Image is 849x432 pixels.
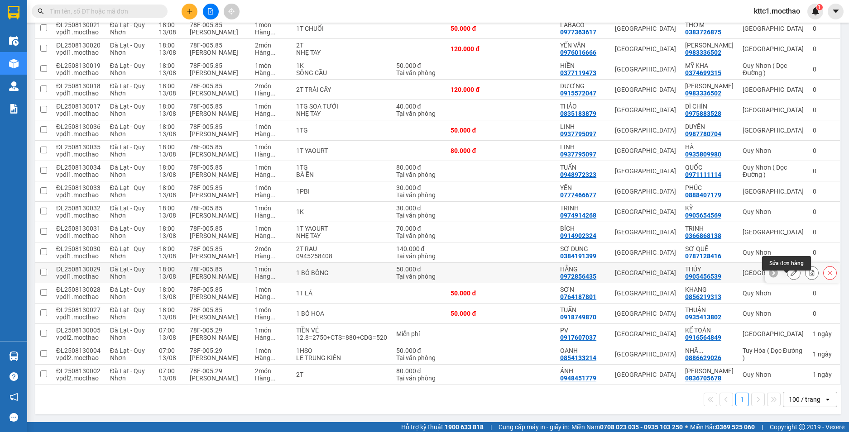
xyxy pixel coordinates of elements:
[270,171,276,178] span: ...
[203,4,219,19] button: file-add
[255,293,287,300] div: Hàng thông thường
[38,8,44,14] span: search
[813,249,835,256] div: 0
[451,86,500,93] div: 120.000 đ
[813,106,835,114] div: 0
[296,49,387,56] div: NHẸ TAY
[270,151,276,158] span: ...
[159,21,181,28] div: 18:00
[270,252,276,260] span: ...
[685,212,721,219] div: 0905654569
[685,266,734,273] div: THÚY
[396,204,442,212] div: 30.000 đ
[813,25,835,32] div: 0
[615,25,676,32] div: [GEOGRAPHIC_DATA]
[56,90,101,97] div: vpdl1.mocthao
[110,164,145,178] span: Đà Lạt - Quy Nhơn
[190,225,246,232] div: 78F-005.85
[56,62,101,69] div: ĐL2508130019
[159,69,181,76] div: 13/08
[56,204,101,212] div: ĐL2508130032
[56,28,101,36] div: vpdl1.mocthao
[159,184,181,191] div: 18:00
[396,171,442,178] div: Tại văn phòng
[685,273,721,280] div: 0905456539
[159,293,181,300] div: 13/08
[615,188,676,195] div: [GEOGRAPHIC_DATA]
[228,8,235,14] span: aim
[255,164,287,171] div: 1 món
[743,249,804,256] div: Quy Nhơn
[685,42,734,49] div: GIA BẢO
[685,151,721,158] div: 0935809980
[813,147,835,154] div: 0
[743,228,804,236] div: [GEOGRAPHIC_DATA]
[685,225,734,232] div: TRINH
[56,245,101,252] div: ĐL2508130030
[560,110,596,117] div: 0835183879
[255,171,287,178] div: Hàng thông thường
[190,69,246,76] div: [PERSON_NAME]
[789,395,820,404] div: 100 / trang
[56,232,101,239] div: vpdl1.mocthao
[255,252,287,260] div: Hàng thông thường
[685,69,721,76] div: 0374699315
[813,127,835,134] div: 0
[159,204,181,212] div: 18:00
[615,290,676,297] div: [GEOGRAPHIC_DATA]
[685,90,721,97] div: 0983336502
[255,123,287,130] div: 1 món
[832,7,840,15] span: caret-down
[396,110,442,117] div: Tại văn phòng
[685,110,721,117] div: 0975883528
[685,171,721,178] div: 0971111114
[270,273,276,280] span: ...
[56,49,101,56] div: vpdl1.mocthao
[8,6,19,19] img: logo-vxr
[296,208,387,215] div: 1K
[9,351,19,361] img: warehouse-icon
[56,69,101,76] div: vpdl1.mocthao
[560,212,596,219] div: 0974914268
[685,130,721,138] div: 0987780704
[270,130,276,138] span: ...
[190,21,246,28] div: 78F-005.85
[255,42,287,49] div: 2 món
[615,167,676,175] div: [GEOGRAPHIC_DATA]
[255,69,287,76] div: Hàng thông thường
[560,225,606,232] div: BÍCH
[615,228,676,236] div: [GEOGRAPHIC_DATA]
[743,290,804,297] div: Quy Nhơn
[159,212,181,219] div: 13/08
[159,171,181,178] div: 13/08
[811,7,820,15] img: icon-new-feature
[255,143,287,151] div: 1 món
[159,62,181,69] div: 18:00
[560,42,606,49] div: YẾN VÂN
[743,106,804,114] div: [GEOGRAPHIC_DATA]
[159,42,181,49] div: 18:00
[190,171,246,178] div: [PERSON_NAME]
[560,130,596,138] div: 0937795097
[743,164,804,178] div: Quy Nhơn ( Dọc Đường )
[159,232,181,239] div: 13/08
[560,164,606,171] div: TUẤN
[110,225,145,239] span: Đà Lạt - Quy Nhơn
[110,143,145,158] span: Đà Lạt - Quy Nhơn
[560,286,606,293] div: SƠN
[685,245,734,252] div: SƠ QUẾ
[451,147,500,154] div: 80.000 đ
[187,8,193,14] span: plus
[56,42,101,49] div: ĐL2508130020
[396,184,442,191] div: 30.000 đ
[255,225,287,232] div: 1 món
[615,106,676,114] div: [GEOGRAPHIC_DATA]
[159,130,181,138] div: 13/08
[296,171,387,178] div: BÀ ỀN
[560,171,596,178] div: 0948972323
[743,208,804,215] div: Quy Nhơn
[560,204,606,212] div: TRINH
[396,103,442,110] div: 40.000 đ
[685,82,734,90] div: GIA BẢO
[743,188,804,195] div: [GEOGRAPHIC_DATA]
